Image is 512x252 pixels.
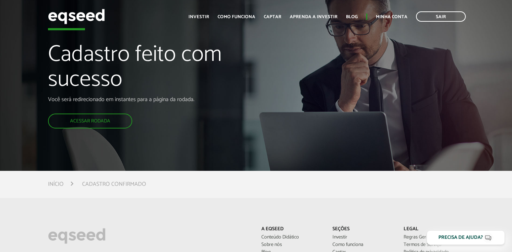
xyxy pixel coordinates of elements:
a: Como funciona [218,15,255,19]
a: Início [48,182,64,187]
a: Como funciona [332,242,393,247]
img: EqSeed Logo [48,226,106,246]
a: Sobre nós [261,242,322,247]
a: Sair [416,11,466,22]
a: Blog [346,15,358,19]
h1: Cadastro feito com sucesso [48,42,293,96]
a: Investir [332,235,393,240]
img: EqSeed [48,7,105,26]
a: Investir [188,15,209,19]
a: Captar [264,15,281,19]
a: Regras Gerais [404,235,464,240]
p: Você será redirecionado em instantes para a página da rodada. [48,96,293,103]
a: Acessar rodada [48,114,132,128]
li: Cadastro confirmado [82,179,146,189]
a: Aprenda a investir [290,15,337,19]
p: A EqSeed [261,226,322,232]
a: Conteúdo Didático [261,235,322,240]
a: Termos de Serviço [404,242,464,247]
p: Seções [332,226,393,232]
a: Minha conta [376,15,407,19]
p: Legal [404,226,464,232]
